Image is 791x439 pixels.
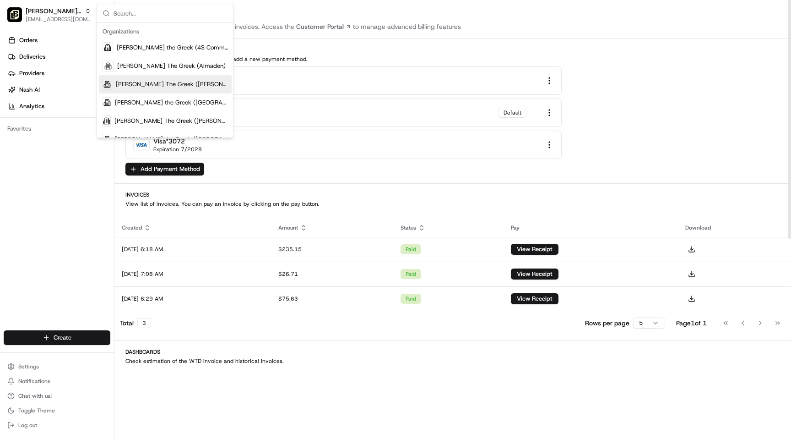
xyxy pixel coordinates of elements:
span: [PERSON_NAME] The Greek ([PERSON_NAME]) [116,80,228,88]
span: [PERSON_NAME] the Greek ([GEOGRAPHIC_DATA]) [115,135,228,143]
a: Analytics [4,99,114,114]
div: paid [401,244,421,254]
div: Default [498,108,526,118]
button: Toggle Theme [4,404,110,417]
button: Notifications [4,375,110,388]
div: Suggestions [97,23,233,138]
button: View Receipt [511,269,558,280]
div: paid [401,294,421,304]
div: Amount [278,224,385,231]
div: Download [685,224,784,231]
button: Nick the Greek (Walnut Creek)[PERSON_NAME] the Greek (Walnut Creek)[EMAIL_ADDRESS][DOMAIN_NAME] [4,4,95,26]
span: Create [54,334,71,342]
div: Status [401,224,496,231]
span: [PERSON_NAME] the Greek ([GEOGRAPHIC_DATA]) [115,99,228,107]
button: View Receipt [511,293,558,304]
p: Check estimation of the WTD invoice and historical invoices. [125,357,780,365]
button: Chat with us! [4,390,110,402]
input: Search... [114,4,228,22]
div: Page 1 of 1 [676,318,707,328]
div: Expiration 7/2028 [153,146,202,153]
div: Created [122,224,264,231]
h2: Dashboards [125,348,780,356]
div: $235.15 [278,246,385,253]
td: [DATE] 7:08 AM [114,262,271,286]
button: [PERSON_NAME] the Greek (Walnut Creek) [26,6,81,16]
button: View Receipt [511,244,558,255]
span: [PERSON_NAME] The Greek (Almaden) [117,62,226,70]
span: Notifications [18,378,50,385]
a: Customer Portal [294,22,353,31]
button: Settings [4,360,110,373]
p: View list of invoices. You can pay an invoice by clicking on the pay button. [125,200,780,208]
td: [DATE] 6:29 AM [114,286,271,311]
span: Analytics [19,102,44,110]
td: [DATE] 6:18 AM [114,237,271,262]
a: Deliveries [4,49,114,64]
p: Welcome 👋 [9,37,167,51]
span: Orders [19,36,38,44]
p: Manage your payment methods and invoices. Access the to manage advanced billing features [125,22,780,31]
span: Chat with us! [18,392,52,400]
h2: Invoices [125,191,780,198]
img: Nash [9,9,27,27]
div: $26.71 [278,270,385,278]
a: 💻API Documentation [74,129,151,146]
div: paid [401,269,421,279]
div: We're available if you need us! [31,97,116,104]
div: $75.63 [278,295,385,302]
div: Favorites [4,121,110,136]
div: 💻 [77,134,85,141]
a: Powered byPylon [65,155,111,162]
span: Deliveries [19,53,45,61]
div: visa *3072 [153,137,185,146]
h2: Payment Methods [125,46,780,54]
input: Clear [24,59,151,69]
div: Total [120,318,151,328]
button: Start new chat [156,90,167,101]
button: Log out [4,419,110,432]
span: [PERSON_NAME] The Greek ([PERSON_NAME] / Santa [PERSON_NAME]) [114,117,228,125]
img: 1736555255976-a54dd68f-1ca7-489b-9aae-adbdc363a1c4 [9,88,26,104]
span: Knowledge Base [18,133,70,142]
button: Add Payment Method [125,163,204,176]
button: [EMAIL_ADDRESS][DOMAIN_NAME] [26,16,91,23]
span: Pylon [91,155,111,162]
p: Rows per page [585,318,629,328]
a: 📗Knowledge Base [5,129,74,146]
span: Providers [19,69,44,77]
span: Nash AI [19,86,40,94]
span: [PERSON_NAME] the Greek (4S Commons) [117,44,228,52]
div: 📗 [9,134,16,141]
div: Pay [511,224,671,231]
div: 3 [137,318,151,328]
div: Start new chat [31,88,150,97]
a: Orders [4,33,114,48]
img: Nick the Greek (Walnut Creek) [7,7,22,22]
span: Toggle Theme [18,407,55,414]
span: API Documentation [87,133,147,142]
div: Organizations [99,25,232,38]
h1: Manage Billing [125,7,780,22]
p: Manage your payment methods. You can add a new payment method. [125,55,780,63]
button: Create [4,330,110,345]
span: Log out [18,422,37,429]
a: Nash AI [4,82,114,97]
span: Settings [18,363,39,370]
a: Providers [4,66,114,81]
